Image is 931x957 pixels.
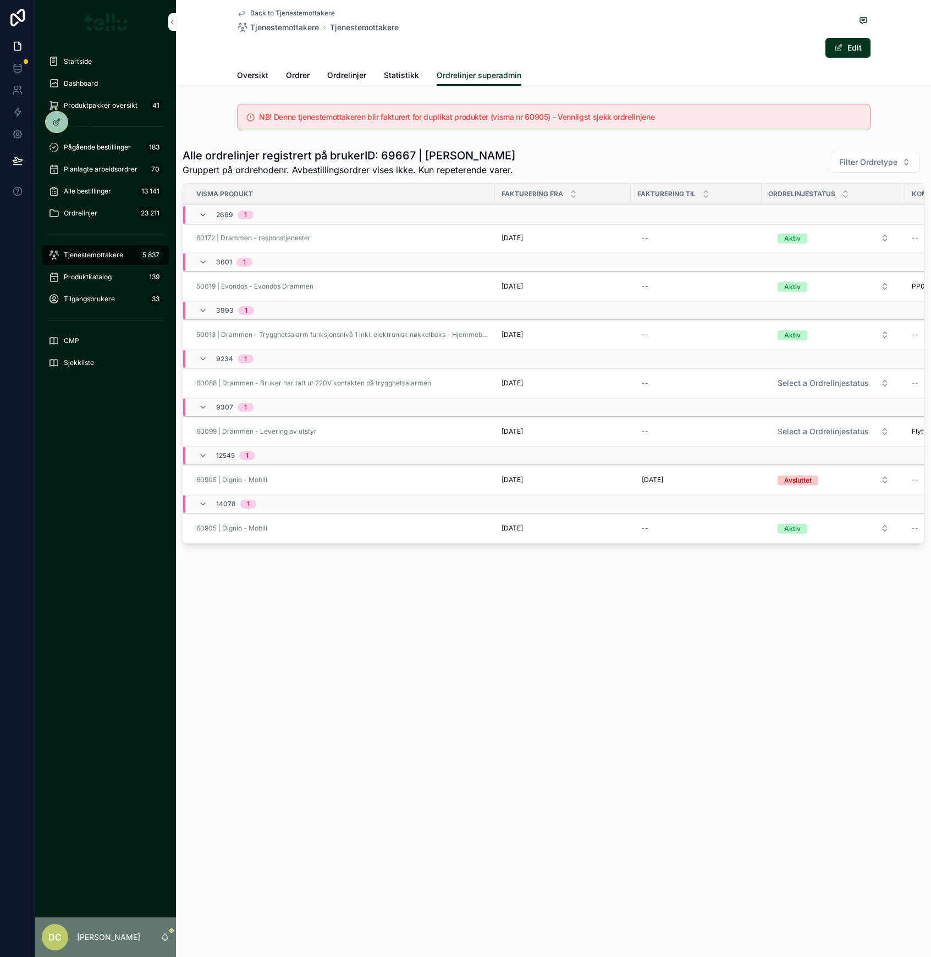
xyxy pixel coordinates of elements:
[637,423,755,440] a: --
[286,65,310,87] a: Ordrer
[769,518,898,538] button: Select Button
[768,324,899,345] a: Select Button
[138,185,163,198] div: 13 141
[216,403,233,412] span: 9307
[64,358,94,367] span: Sjekkliste
[237,9,335,18] a: Back to Tjenestemottakere
[196,379,488,388] a: 60088 | Drammen - Bruker har tatt ut 220V kontakten på trygghetsalarmen
[196,427,488,436] a: 60099 | Drammen - Levering av utstyr
[64,101,137,110] span: Produktpakker oversikt
[912,234,918,242] span: --
[196,524,488,533] a: 60905 | Dignio - Mobili
[64,251,123,259] span: Tjenestemottakere
[243,258,246,267] div: 1
[244,211,247,219] div: 1
[437,70,521,81] span: Ordrelinjer superadmin
[64,165,137,174] span: Planlagte arbeidsordrer
[502,524,624,533] a: [DATE]
[768,421,899,442] a: Select Button
[502,282,624,291] a: [DATE]
[912,379,918,388] span: --
[245,306,247,315] div: 1
[216,306,234,315] span: 3993
[139,248,163,262] div: 5 837
[327,65,366,87] a: Ordrelinjer
[196,234,488,242] a: 60172 | Drammen - responstjenester
[42,137,169,157] a: Pågående bestillinger183
[784,330,801,340] div: Aktiv
[148,163,163,176] div: 70
[250,9,335,18] span: Back to Tjenestemottakere
[642,475,663,484] span: [DATE]
[216,451,235,460] span: 12545
[768,228,899,248] a: Select Button
[502,427,624,436] a: [DATE]
[216,500,236,508] span: 14078
[64,336,79,345] span: CMP
[237,65,268,87] a: Oversikt
[196,282,313,291] span: 50019 | Evondos - Evondos Drammen
[250,22,319,33] span: Tjenestemottakere
[784,282,801,292] div: Aktiv
[196,234,311,242] a: 60172 | Drammen - responstjenester
[237,22,319,33] a: Tjenestemottakere
[183,148,515,163] h1: Alle ordrelinjer registrert på brukerID: 69667 | [PERSON_NAME]
[768,276,899,297] a: Select Button
[778,426,869,437] span: Select a Ordrelinjestatus
[637,326,755,344] a: --
[237,70,268,81] span: Oversikt
[216,211,233,219] span: 2669
[196,524,267,533] span: 60905 | Dignio - Mobili
[769,228,898,248] button: Select Button
[384,65,419,87] a: Statistikk
[64,143,131,152] span: Pågående bestillinger
[42,331,169,351] a: CMP
[196,427,317,436] a: 60099 | Drammen - Levering av utstyr
[196,475,267,484] span: 60905 | Dignio - Mobili
[42,74,169,93] a: Dashboard
[64,273,112,281] span: Produktkatalog
[912,524,918,533] span: --
[502,234,523,242] span: [DATE]
[642,524,648,533] div: --
[42,203,169,223] a: Ordrelinjer23 211
[830,152,920,173] button: Select Button
[502,379,624,388] a: [DATE]
[64,295,115,303] span: Tilgangsbrukere
[912,330,918,339] span: --
[64,57,92,66] span: Startside
[778,378,869,389] span: Select a Ordrelinjestatus
[286,70,310,81] span: Ordrer
[77,932,140,943] p: [PERSON_NAME]
[42,181,169,201] a: Alle bestillinger13 141
[502,330,624,339] a: [DATE]
[259,113,861,121] h5: NB! Denne tjenestemottakeren blir fakturert for duplikat produkter (visma nr 60905) - Vennligst s...
[384,70,419,81] span: Statistikk
[784,234,801,244] div: Aktiv
[642,330,648,339] div: --
[769,276,898,296] button: Select Button
[42,289,169,309] a: Tilgangsbrukere33
[146,270,163,284] div: 139
[637,278,755,295] a: --
[42,96,169,115] a: Produktpakker oversikt41
[784,524,801,534] div: Aktiv
[148,292,163,306] div: 33
[196,282,488,291] a: 50019 | Evondos - Evondos Drammen
[244,355,247,363] div: 1
[64,79,98,88] span: Dashboard
[642,282,648,291] div: --
[912,475,918,484] span: --
[246,451,249,460] div: 1
[42,267,169,287] a: Produktkatalog139
[196,330,488,339] a: 50013 | Drammen - Trygghetsalarm funksjonsnivå 1 inkl. elektronisk nøkkelboks - Hjemmeboende
[768,190,835,198] span: Ordrelinjestatus
[42,52,169,71] a: Startside
[35,44,176,387] div: scrollable content
[642,427,648,436] div: --
[768,373,899,394] a: Select Button
[330,22,399,33] a: Tjenestemottakere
